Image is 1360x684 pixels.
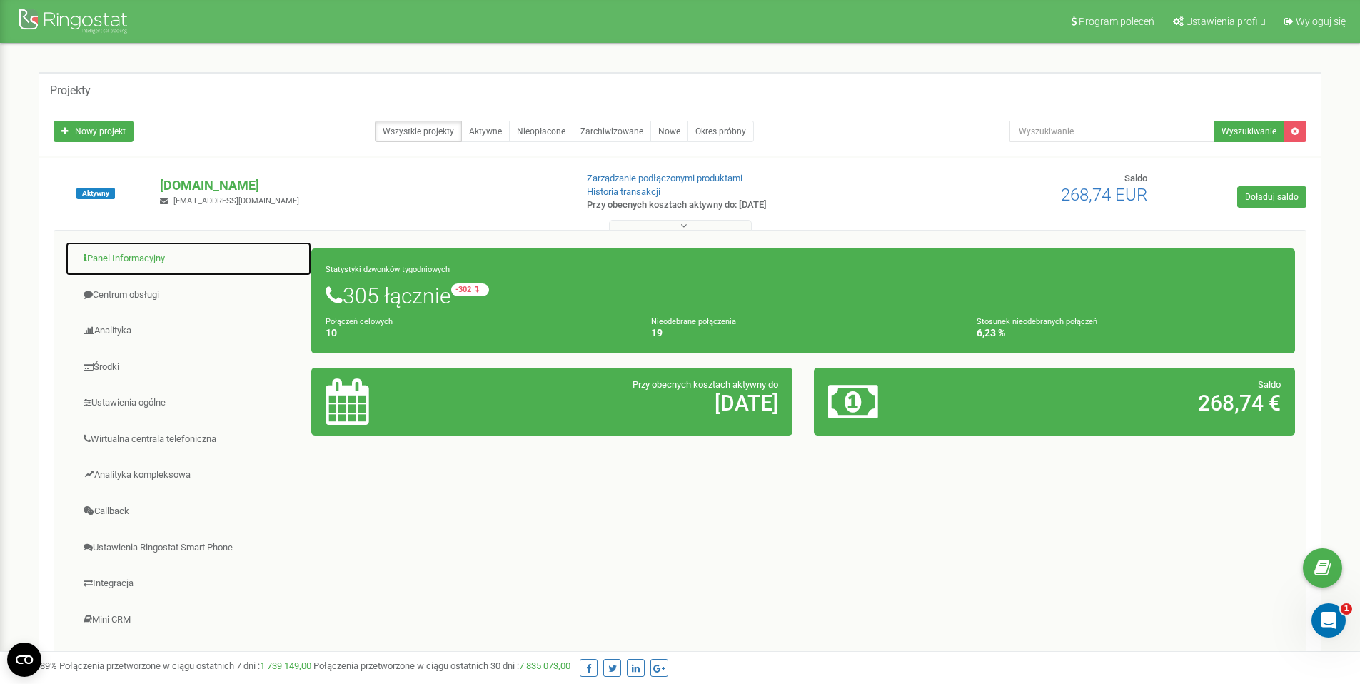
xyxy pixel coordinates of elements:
[573,121,651,142] a: Zarchiwizowane
[977,328,1281,338] h4: 6,23 %
[1311,603,1346,638] iframe: Intercom live chat
[65,350,312,385] a: Środki
[7,643,41,677] button: Open CMP widget
[65,638,312,673] a: Call tracking
[1061,185,1147,205] span: 268,74 EUR
[65,566,312,601] a: Integracja
[461,121,510,142] a: Aktywne
[587,198,884,212] p: Przy obecnych kosztach aktywny do: [DATE]
[1214,121,1284,142] button: Wyszukiwanie
[326,265,450,274] small: Statystyki dzwonków tygodniowych
[1079,16,1154,27] span: Program poleceń
[1296,16,1346,27] span: Wyloguj się
[1186,16,1266,27] span: Ustawienia profilu
[65,422,312,457] a: Wirtualna centrala telefoniczna
[50,84,91,97] h5: Projekty
[451,283,489,296] small: -302
[519,660,570,671] a: 7 835 073,00
[65,313,312,348] a: Analityka
[1237,186,1306,208] a: Doładuj saldo
[651,317,736,326] small: Nieodebrane połączenia
[76,188,115,199] span: Aktywny
[65,386,312,421] a: Ustawienia ogólne
[65,530,312,565] a: Ustawienia Ringostat Smart Phone
[1009,121,1214,142] input: Wyszukiwanie
[651,328,955,338] h4: 19
[173,196,299,206] span: [EMAIL_ADDRESS][DOMAIN_NAME]
[1124,173,1147,183] span: Saldo
[65,278,312,313] a: Centrum obsługi
[326,328,630,338] h4: 10
[375,121,462,142] a: Wszystkie projekty
[483,391,778,415] h2: [DATE]
[650,121,688,142] a: Nowe
[687,121,754,142] a: Okres próbny
[326,283,1281,308] h1: 305 łącznie
[587,173,742,183] a: Zarządzanie podłączonymi produktami
[59,660,311,671] span: Połączenia przetworzone w ciągu ostatnich 7 dni :
[313,660,570,671] span: Połączenia przetworzone w ciągu ostatnich 30 dni :
[633,379,778,390] span: Przy obecnych kosztach aktywny do
[587,186,660,197] a: Historia transakcji
[65,458,312,493] a: Analityka kompleksowa
[54,121,134,142] a: Nowy projekt
[986,391,1281,415] h2: 268,74 €
[1341,603,1352,615] span: 1
[65,241,312,276] a: Panel Informacyjny
[326,317,393,326] small: Połączeń celowych
[65,494,312,529] a: Callback
[160,176,563,195] p: [DOMAIN_NAME]
[977,317,1097,326] small: Stosunek nieodebranych połączeń
[260,660,311,671] a: 1 739 149,00
[1258,379,1281,390] span: Saldo
[65,603,312,638] a: Mini CRM
[509,121,573,142] a: Nieopłacone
